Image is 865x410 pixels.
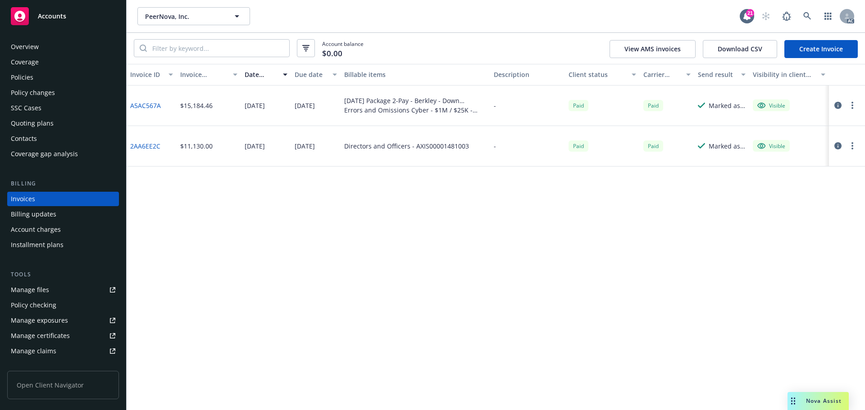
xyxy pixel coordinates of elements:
[694,64,749,86] button: Send result
[295,101,315,110] div: [DATE]
[295,70,328,79] div: Due date
[341,64,490,86] button: Billable items
[245,101,265,110] div: [DATE]
[245,141,265,151] div: [DATE]
[241,64,291,86] button: Date issued
[130,141,160,151] a: 2AA6EE2C
[245,70,278,79] div: Date issued
[703,40,777,58] button: Download CSV
[784,40,858,58] a: Create Invoice
[180,141,213,151] div: $11,130.00
[757,101,785,109] div: Visible
[11,131,37,146] div: Contacts
[344,96,487,105] div: [DATE] Package 2-Pay - Berkley - Down payment
[7,55,119,69] a: Coverage
[749,64,829,86] button: Visibility in client dash
[7,222,119,237] a: Account charges
[709,141,746,151] div: Marked as sent
[7,131,119,146] a: Contacts
[177,64,241,86] button: Invoice amount
[180,70,228,79] div: Invoice amount
[565,64,640,86] button: Client status
[7,313,119,328] a: Manage exposures
[322,40,364,57] span: Account balance
[709,101,746,110] div: Marked as sent
[11,329,70,343] div: Manage certificates
[11,192,35,206] div: Invoices
[819,7,837,25] a: Switch app
[788,392,849,410] button: Nova Assist
[38,13,66,20] span: Accounts
[643,140,663,152] div: Paid
[643,100,663,111] div: Paid
[11,283,49,297] div: Manage files
[344,105,487,115] div: Errors and Omissions Cyber - $1M / $25K - MPL1978392.24
[643,70,681,79] div: Carrier status
[11,238,64,252] div: Installment plans
[11,359,53,374] div: Manage BORs
[746,9,754,17] div: 21
[11,222,61,237] div: Account charges
[7,298,119,312] a: Policy checking
[7,238,119,252] a: Installment plans
[7,70,119,85] a: Policies
[753,70,815,79] div: Visibility in client dash
[7,147,119,161] a: Coverage gap analysis
[494,101,496,110] div: -
[640,64,695,86] button: Carrier status
[7,207,119,221] a: Billing updates
[137,7,250,25] button: PeerNova, Inc.
[130,101,161,110] a: A5AC567A
[569,100,588,111] div: Paid
[569,70,626,79] div: Client status
[295,141,315,151] div: [DATE]
[291,64,341,86] button: Due date
[494,141,496,151] div: -
[806,397,842,405] span: Nova Assist
[344,70,487,79] div: Billable items
[490,64,565,86] button: Description
[778,7,796,25] a: Report a Bug
[322,48,342,59] span: $0.00
[788,392,799,410] div: Drag to move
[11,116,54,131] div: Quoting plans
[7,179,119,188] div: Billing
[7,192,119,206] a: Invoices
[11,86,55,100] div: Policy changes
[7,116,119,131] a: Quoting plans
[130,70,163,79] div: Invoice ID
[7,329,119,343] a: Manage certificates
[145,12,223,21] span: PeerNova, Inc.
[11,147,78,161] div: Coverage gap analysis
[11,40,39,54] div: Overview
[798,7,816,25] a: Search
[127,64,177,86] button: Invoice ID
[7,40,119,54] a: Overview
[140,45,147,52] svg: Search
[11,344,56,358] div: Manage claims
[11,70,33,85] div: Policies
[569,140,588,152] div: Paid
[7,4,119,29] a: Accounts
[757,7,775,25] a: Start snowing
[11,101,41,115] div: SSC Cases
[7,283,119,297] a: Manage files
[7,371,119,399] span: Open Client Navigator
[11,207,56,221] div: Billing updates
[698,70,736,79] div: Send result
[7,344,119,358] a: Manage claims
[344,141,469,151] div: Directors and Officers - AXIS00001481003
[11,313,68,328] div: Manage exposures
[147,40,289,57] input: Filter by keyword...
[7,86,119,100] a: Policy changes
[7,359,119,374] a: Manage BORs
[11,298,56,312] div: Policy checking
[11,55,39,69] div: Coverage
[7,101,119,115] a: SSC Cases
[757,142,785,150] div: Visible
